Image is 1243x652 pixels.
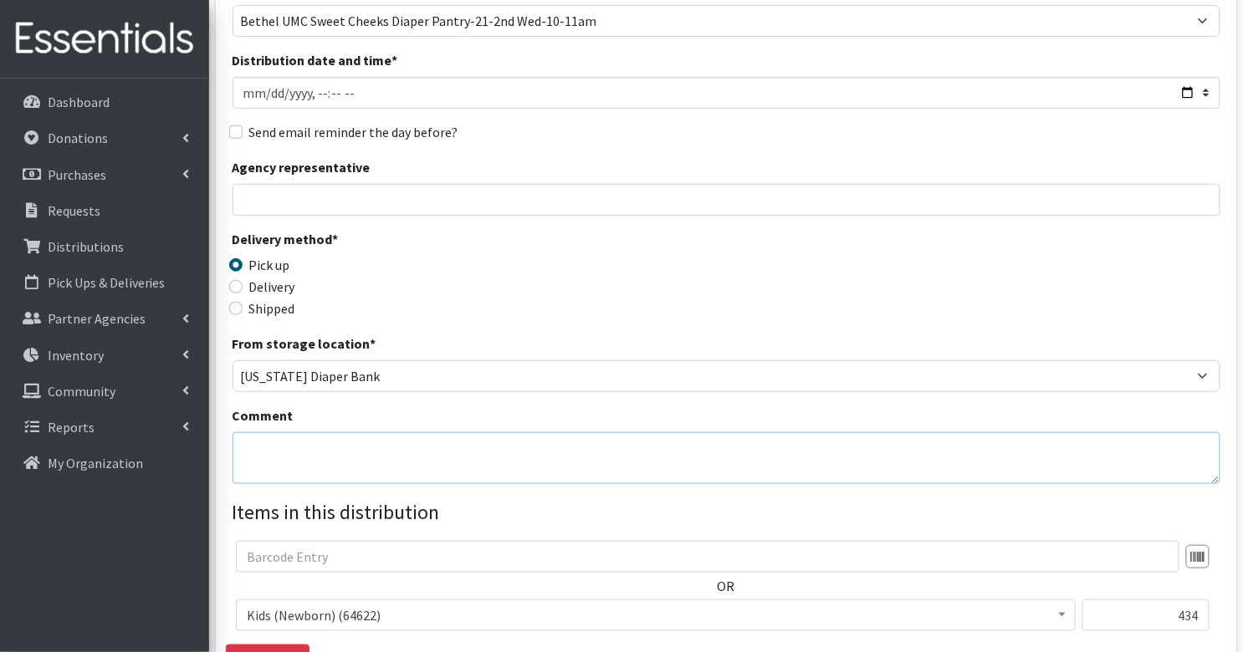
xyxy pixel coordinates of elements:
a: My Organization [7,446,202,480]
a: Pick Ups & Deliveries [7,266,202,299]
p: My Organization [48,455,143,471]
a: Community [7,374,202,408]
img: HumanEssentials [7,11,202,67]
a: Requests [7,194,202,227]
label: Delivery [249,277,295,297]
legend: Items in this distribution [233,497,1220,527]
abbr: required [392,52,398,69]
label: Agency representative [233,157,371,177]
label: Send email reminder the day before? [249,122,458,142]
p: Purchases [48,166,106,183]
label: Distribution date and time [233,50,398,70]
a: Reports [7,410,202,444]
label: OR [718,576,735,596]
label: Comment [233,405,294,425]
legend: Delivery method [233,229,479,255]
p: Pick Ups & Deliveries [48,274,166,291]
label: From storage location [233,334,376,354]
input: Quantity [1082,599,1210,631]
p: Community [48,383,115,400]
a: Inventory [7,339,202,372]
p: Donations [48,130,108,146]
label: Shipped [249,298,295,318]
a: Partner Agencies [7,302,202,335]
p: Distributions [48,238,124,255]
span: Kids (Newborn) (64622) [247,604,1065,627]
abbr: required [371,335,376,352]
a: Purchases [7,158,202,191]
label: Pick up [249,255,290,275]
a: Donations [7,121,202,155]
p: Partner Agencies [48,310,146,327]
input: Barcode Entry [236,541,1179,573]
p: Dashboard [48,94,110,110]
a: Dashboard [7,85,202,119]
p: Requests [48,202,100,219]
p: Reports [48,419,95,436]
abbr: required [333,231,339,247]
p: Inventory [48,347,104,364]
a: Distributions [7,230,202,263]
span: Kids (Newborn) (64622) [236,599,1076,631]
